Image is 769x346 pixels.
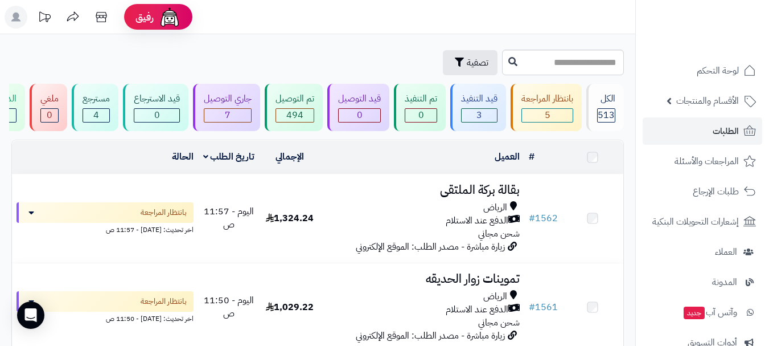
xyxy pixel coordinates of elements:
[446,303,508,316] span: الدفع عند الاستلام
[204,294,254,320] span: اليوم - 11:50 ص
[69,84,121,131] a: مسترجع 4
[508,84,584,131] a: بانتظار المراجعة 5
[121,84,191,131] a: قيد الاسترجاع 0
[225,108,231,122] span: 7
[266,211,314,225] span: 1,324.24
[134,92,180,105] div: قيد الاسترجاع
[684,307,705,319] span: جديد
[356,329,505,343] span: زيارة مباشرة - مصدر الطلب: الموقع الإلكتروني
[338,92,381,105] div: قيد التوصيل
[461,92,497,105] div: قيد التنفيذ
[693,184,739,200] span: طلبات الإرجاع
[495,150,520,164] a: العميل
[529,211,535,225] span: #
[191,84,262,131] a: جاري التوصيل 7
[682,304,737,320] span: وآتس آب
[17,302,44,329] div: Open Intercom Messenger
[392,84,448,131] a: تم التنفيذ 0
[27,84,69,131] a: ملغي 0
[204,92,252,105] div: جاري التوصيل
[643,238,762,266] a: العملاء
[30,6,59,31] a: تحديثات المنصة
[652,214,739,230] span: إشعارات التحويلات البنكية
[203,150,255,164] a: تاريخ الطلب
[204,205,254,231] span: اليوم - 11:57 ص
[643,299,762,326] a: وآتس آبجديد
[41,109,58,122] div: 0
[135,10,154,24] span: رفيق
[141,207,187,218] span: بانتظار المراجعة
[643,178,762,205] a: طلبات الإرجاع
[529,211,558,225] a: #1562
[443,50,497,75] button: تصفية
[522,109,573,122] div: 5
[47,108,52,122] span: 0
[467,56,488,70] span: تصفية
[597,92,615,105] div: الكل
[275,92,314,105] div: تم التوصيل
[17,223,194,235] div: اخر تحديث: [DATE] - 11:57 ص
[275,150,304,164] a: الإجمالي
[529,300,535,314] span: #
[17,312,194,324] div: اخر تحديث: [DATE] - 11:50 ص
[675,153,739,169] span: المراجعات والأسئلة
[462,109,497,122] div: 3
[83,92,110,105] div: مسترجع
[154,108,160,122] span: 0
[325,184,520,197] h3: بقالة بركة الملتقى
[40,92,59,105] div: ملغي
[478,227,520,241] span: شحن مجاني
[204,109,251,122] div: 7
[325,84,392,131] a: قيد التوصيل 0
[584,84,626,131] a: الكل513
[712,274,737,290] span: المدونة
[93,108,99,122] span: 4
[643,117,762,145] a: الطلبات
[266,300,314,314] span: 1,029.22
[713,123,739,139] span: الطلبات
[715,244,737,260] span: العملاء
[134,109,179,122] div: 0
[483,290,507,303] span: الرياض
[643,57,762,84] a: لوحة التحكم
[643,208,762,235] a: إشعارات التحويلات البنكية
[521,92,573,105] div: بانتظار المراجعة
[405,109,437,122] div: 0
[172,150,194,164] a: الحالة
[529,150,534,164] a: #
[339,109,380,122] div: 0
[476,108,482,122] span: 3
[158,6,181,29] img: ai-face.png
[478,316,520,329] span: شحن مجاني
[529,300,558,314] a: #1561
[83,109,109,122] div: 4
[676,93,739,109] span: الأقسام والمنتجات
[286,108,303,122] span: 494
[262,84,325,131] a: تم التوصيل 494
[357,108,363,122] span: 0
[325,272,520,286] h3: تموينات زوار الحديقه
[643,148,762,175] a: المراجعات والأسئلة
[545,108,550,122] span: 5
[141,296,187,307] span: بانتظار المراجعة
[692,9,758,32] img: logo-2.png
[356,240,505,254] span: زيارة مباشرة - مصدر الطلب: الموقع الإلكتروني
[643,268,762,296] a: المدونة
[405,92,437,105] div: تم التنفيذ
[483,201,507,214] span: الرياض
[446,214,508,227] span: الدفع عند الاستلام
[598,108,615,122] span: 513
[418,108,424,122] span: 0
[697,63,739,79] span: لوحة التحكم
[276,109,314,122] div: 494
[448,84,508,131] a: قيد التنفيذ 3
